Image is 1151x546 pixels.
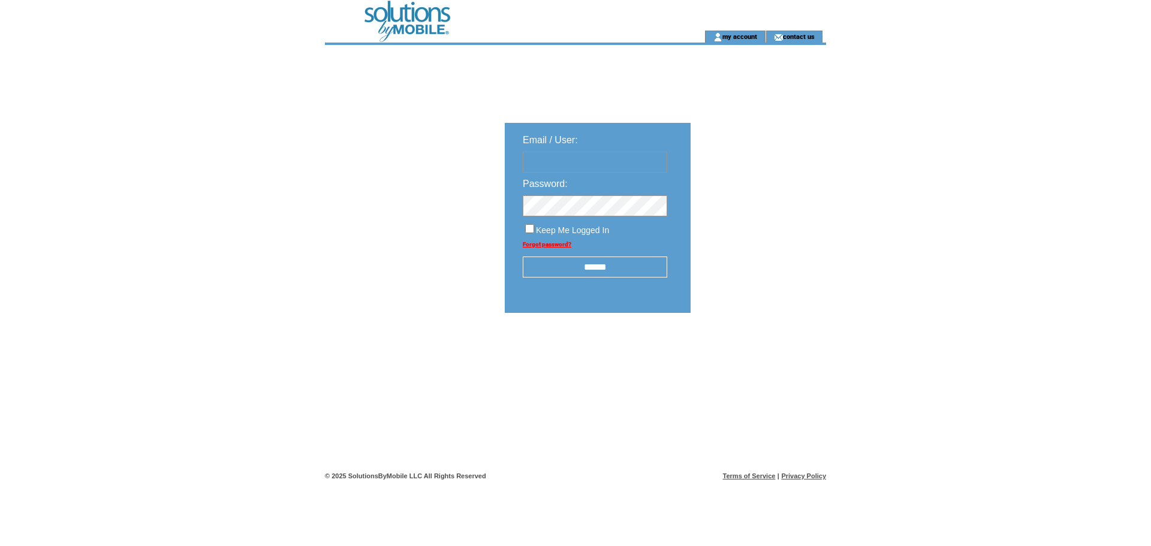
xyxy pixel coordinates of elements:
img: transparent.png;jsessionid=5938AF62FC6AAA215B4708A33C56DC10 [725,343,785,358]
a: contact us [783,32,815,40]
span: Password: [523,179,568,189]
img: contact_us_icon.gif;jsessionid=5938AF62FC6AAA215B4708A33C56DC10 [774,32,783,42]
a: Privacy Policy [781,472,826,479]
span: | [778,472,779,479]
a: Forgot password? [523,241,571,248]
img: account_icon.gif;jsessionid=5938AF62FC6AAA215B4708A33C56DC10 [713,32,722,42]
a: Terms of Service [723,472,776,479]
span: Keep Me Logged In [536,225,609,235]
span: © 2025 SolutionsByMobile LLC All Rights Reserved [325,472,486,479]
span: Email / User: [523,135,578,145]
a: my account [722,32,757,40]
